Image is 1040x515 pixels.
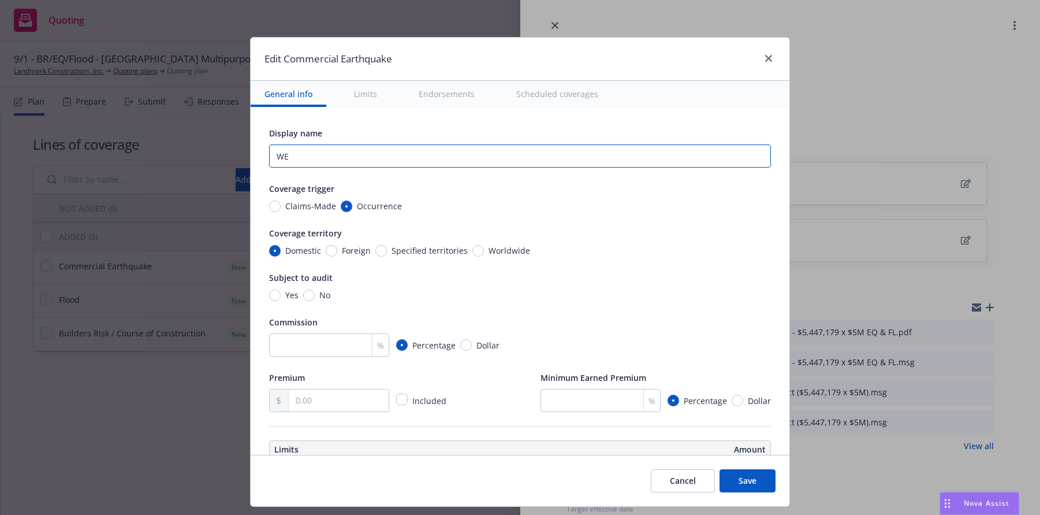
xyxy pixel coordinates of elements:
[472,245,484,257] input: Worldwide
[648,395,655,407] span: %
[285,289,299,301] span: Yes
[251,81,326,107] button: General info
[668,395,679,406] input: Percentage
[476,339,500,351] span: Dollar
[405,81,489,107] button: Endorsements
[489,244,530,257] span: Worldwide
[460,339,472,351] input: Dollar
[341,201,352,212] input: Occurrence
[269,245,281,257] input: Domestic
[269,228,342,239] span: Coverage territory
[940,492,1019,515] button: Nova Assist
[269,290,281,301] input: Yes
[377,339,384,351] span: %
[940,492,955,514] div: Drag to move
[285,200,336,212] span: Claims-Made
[762,51,776,65] a: close
[342,244,371,257] span: Foreign
[964,498,1009,508] span: Nova Assist
[684,395,727,407] span: Percentage
[270,441,470,458] th: Limits
[303,290,315,301] input: No
[264,51,392,66] h1: Edit Commercial Earthquake
[269,272,333,283] span: Subject to audit
[502,81,612,107] button: Scheduled coverages
[732,395,743,406] input: Dollar
[525,441,770,458] th: Amount
[651,469,715,492] button: Cancel
[269,372,305,383] span: Premium
[412,339,456,351] span: Percentage
[269,201,281,212] input: Claims-Made
[375,245,387,257] input: Specified territories
[269,183,334,194] span: Coverage trigger
[540,372,646,383] span: Minimum Earned Premium
[285,244,321,257] span: Domestic
[720,469,776,492] button: Save
[412,395,446,406] span: Included
[319,289,330,301] span: No
[289,390,389,412] input: 0.00
[396,339,408,351] input: Percentage
[392,244,468,257] span: Specified territories
[269,317,318,328] span: Commission
[357,200,402,212] span: Occurrence
[269,128,322,139] span: Display name
[326,245,337,257] input: Foreign
[748,395,771,407] span: Dollar
[340,81,391,107] button: Limits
